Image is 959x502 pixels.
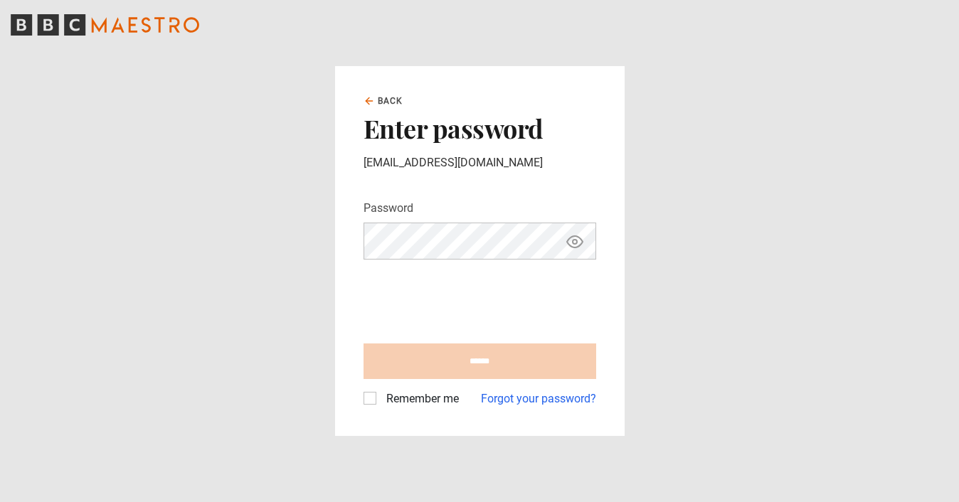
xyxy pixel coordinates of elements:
span: Back [378,95,403,107]
iframe: reCAPTCHA [364,271,580,326]
h2: Enter password [364,113,596,143]
button: Show password [563,229,587,254]
a: Back [364,95,403,107]
svg: BBC Maestro [11,14,199,36]
a: Forgot your password? [481,390,596,407]
p: [EMAIL_ADDRESS][DOMAIN_NAME] [364,154,596,171]
label: Remember me [381,390,459,407]
label: Password [364,200,413,217]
